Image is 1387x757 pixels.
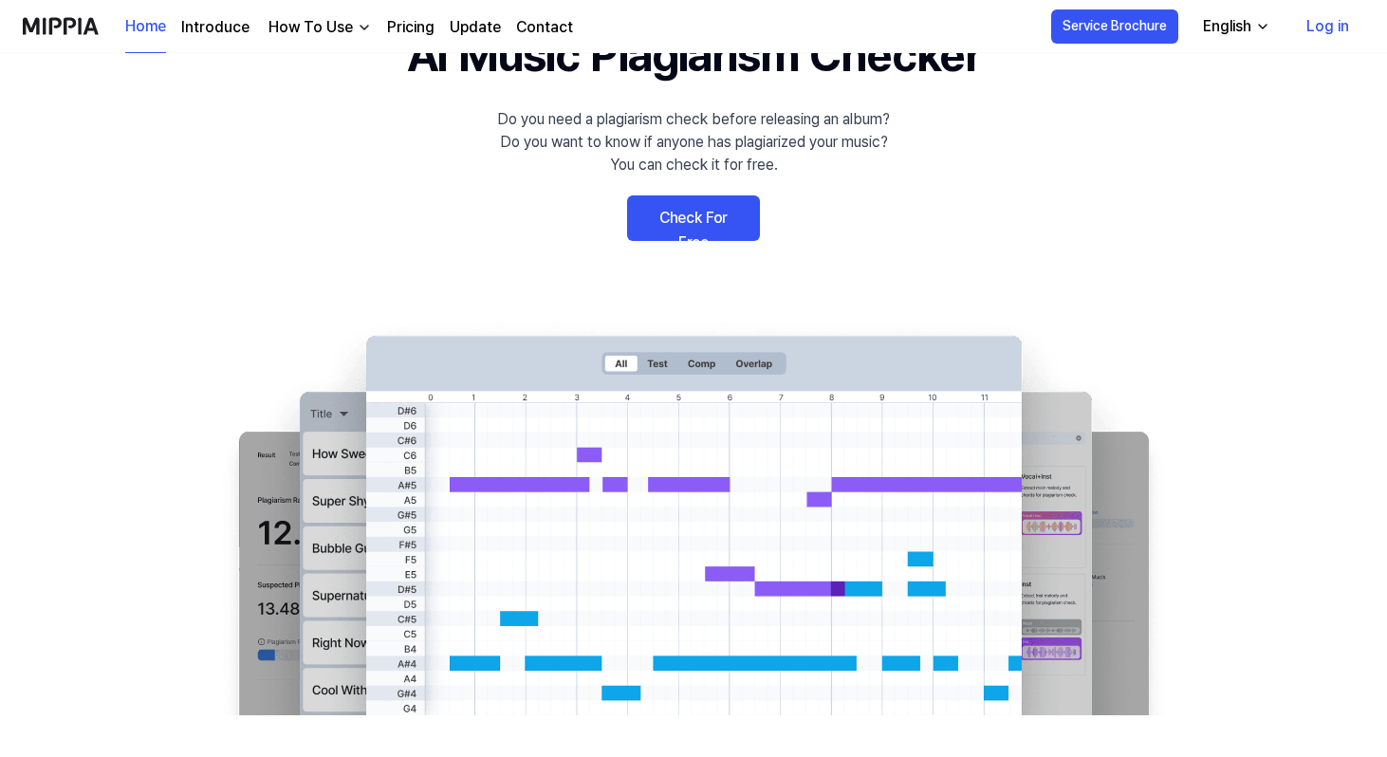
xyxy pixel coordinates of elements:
button: How To Use [265,16,372,39]
a: Introduce [181,16,250,39]
div: English [1199,15,1255,38]
a: Check For Free [627,195,760,241]
button: English [1188,8,1282,46]
a: Home [125,1,166,53]
img: main Image [200,317,1187,715]
img: down [357,20,372,35]
a: Update [450,16,501,39]
button: Service Brochure [1051,9,1178,44]
div: How To Use [265,16,357,39]
div: Do you need a plagiarism check before releasing an album? Do you want to know if anyone has plagi... [497,108,890,176]
h1: AI Music Plagiarism Checker [407,21,981,89]
a: Pricing [387,16,435,39]
a: Contact [516,16,573,39]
